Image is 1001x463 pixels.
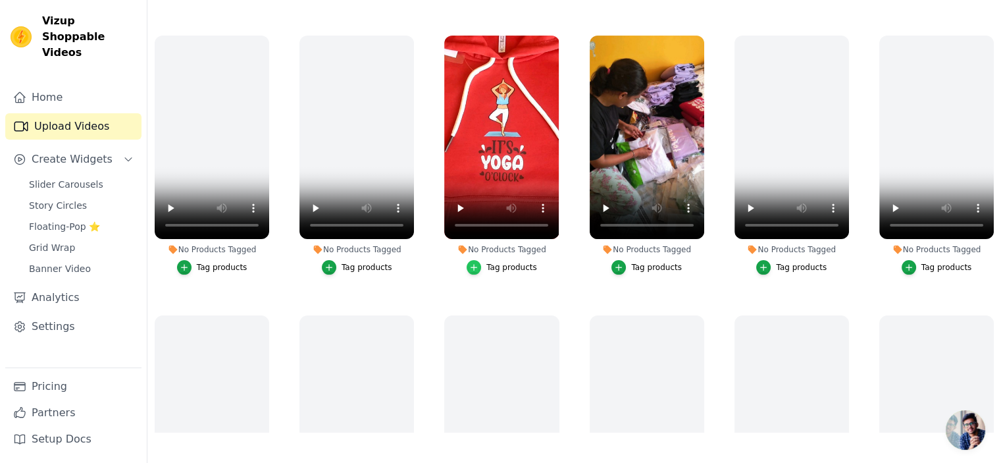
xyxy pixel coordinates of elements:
[5,84,141,111] a: Home
[5,426,141,452] a: Setup Docs
[5,285,141,311] a: Analytics
[5,373,141,400] a: Pricing
[21,217,141,236] a: Floating-Pop ⭐
[902,260,972,275] button: Tag products
[197,262,247,273] div: Tag products
[42,13,136,61] span: Vizup Shoppable Videos
[486,262,537,273] div: Tag products
[155,244,269,255] div: No Products Tagged
[177,260,247,275] button: Tag products
[29,178,103,191] span: Slider Carousels
[342,262,392,273] div: Tag products
[631,262,682,273] div: Tag products
[21,238,141,257] a: Grid Wrap
[734,244,849,255] div: No Products Tagged
[5,313,141,340] a: Settings
[879,244,994,255] div: No Products Tagged
[21,175,141,194] a: Slider Carousels
[322,260,392,275] button: Tag products
[467,260,537,275] button: Tag products
[776,262,827,273] div: Tag products
[29,241,75,254] span: Grid Wrap
[21,259,141,278] a: Banner Video
[590,244,704,255] div: No Products Tagged
[444,244,559,255] div: No Products Tagged
[5,400,141,426] a: Partners
[29,199,87,212] span: Story Circles
[611,260,682,275] button: Tag products
[946,410,985,450] a: Open chat
[921,262,972,273] div: Tag products
[756,260,827,275] button: Tag products
[21,196,141,215] a: Story Circles
[299,244,414,255] div: No Products Tagged
[5,146,141,173] button: Create Widgets
[32,151,113,167] span: Create Widgets
[11,26,32,47] img: Vizup
[5,113,141,140] a: Upload Videos
[29,262,91,275] span: Banner Video
[29,220,100,233] span: Floating-Pop ⭐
